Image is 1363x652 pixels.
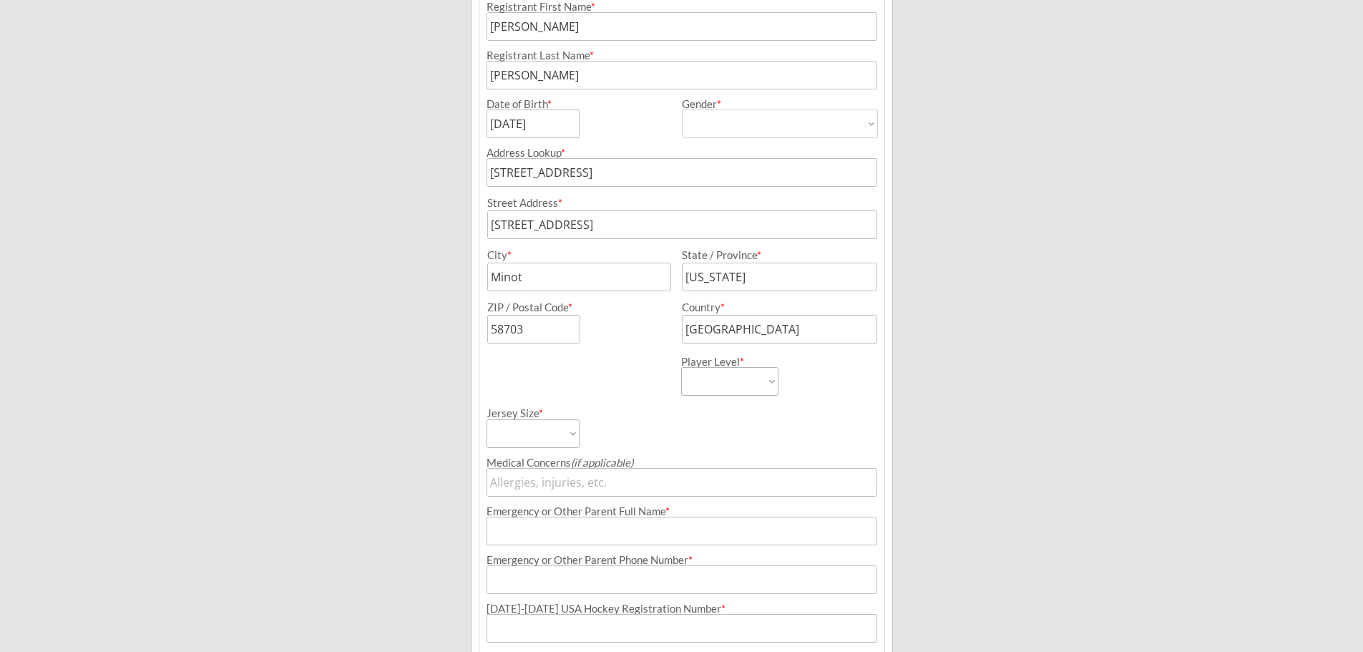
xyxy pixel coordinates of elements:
[682,250,860,261] div: State / Province
[487,302,669,313] div: ZIP / Postal Code
[487,250,669,261] div: City
[487,1,877,12] div: Registrant First Name
[487,158,877,187] input: Street, City, Province/State
[487,408,560,419] div: Jersey Size
[487,506,877,517] div: Emergency or Other Parent Full Name
[487,50,877,61] div: Registrant Last Name
[487,147,877,158] div: Address Lookup
[487,555,877,565] div: Emergency or Other Parent Phone Number
[682,99,878,110] div: Gender
[487,198,877,208] div: Street Address
[487,457,877,468] div: Medical Concerns
[487,468,877,497] input: Allergies, injuries, etc.
[487,603,877,614] div: [DATE]-[DATE] USA Hockey Registration Number
[681,356,778,367] div: Player Level
[682,302,860,313] div: Country
[487,99,560,110] div: Date of Birth
[571,456,633,469] em: (if applicable)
